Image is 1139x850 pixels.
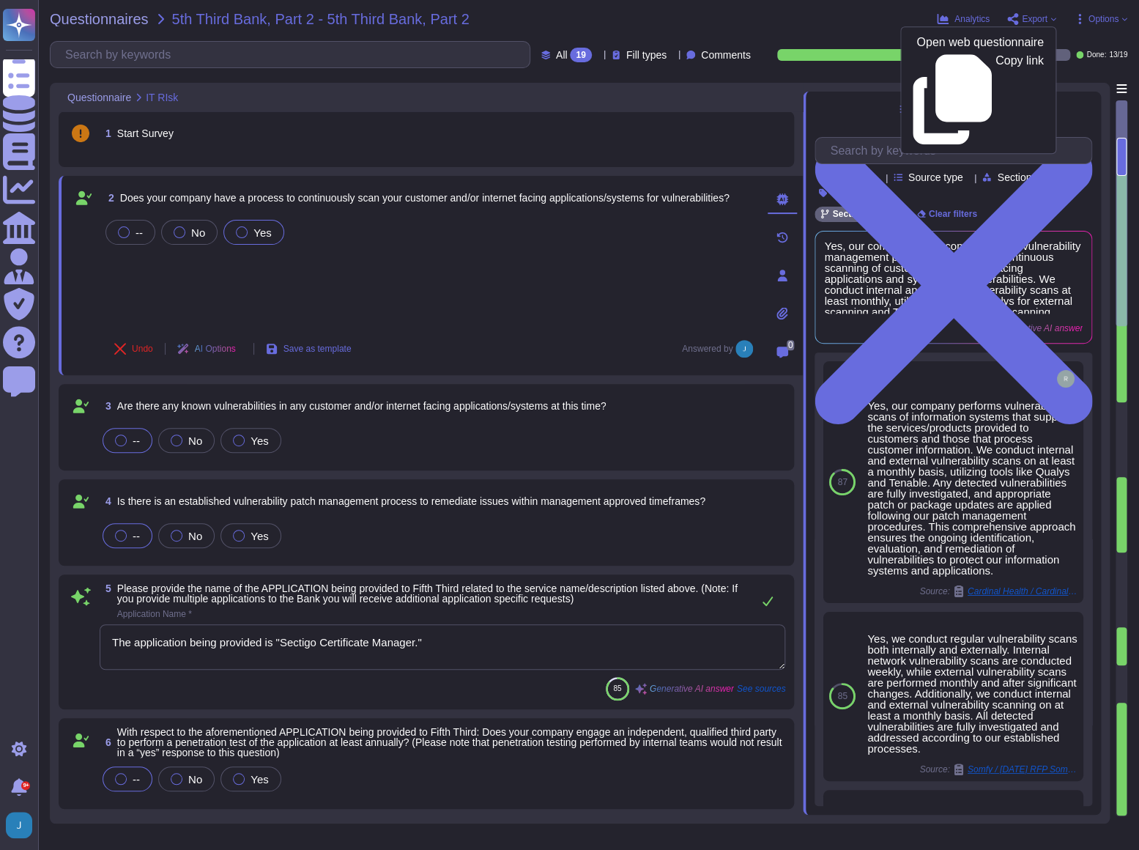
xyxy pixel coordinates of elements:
[570,48,591,62] div: 19
[58,42,530,67] input: Search by keywords
[103,193,114,203] span: 2
[100,583,111,594] span: 5
[136,226,143,239] span: --
[867,633,1077,754] div: Yes, we conduct regular vulnerability scans both internally and externally. Internal network vuln...
[682,344,732,353] span: Answered by
[133,530,140,542] span: --
[172,12,470,26] span: 5th Third Bank, Part 2 - 5th Third Bank, Part 2
[132,344,153,353] span: Undo
[1088,15,1118,23] span: Options
[67,92,131,103] span: Questionnaire
[117,495,705,507] span: Is there is an established vulnerability patch management process to remediate issues within mana...
[117,400,606,412] span: Are there any known vulnerabilities in any customer and/or internet facing applications/systems a...
[100,624,785,670] textarea: The application being provided is "Sectigo Certificate Manager."
[120,192,730,204] span: Does your company have a process to continuously scan your customer and/or internet facing applic...
[146,92,178,103] span: IT RIsk
[1022,15,1047,23] span: Export
[1086,51,1106,59] span: Done:
[968,587,1077,596] span: Cardinal Health / Cardinal Health
[188,530,202,542] span: No
[1057,370,1075,388] img: user
[901,33,1055,51] a: Open web questionnaire
[191,226,205,239] span: No
[1109,51,1127,59] span: 13 / 19
[954,15,990,23] span: Analytics
[100,401,111,411] span: 3
[117,583,738,605] span: Please provide the name of the APPLICATION being provided to Fifth Third related to the service n...
[100,737,111,747] span: 6
[787,340,795,350] span: 0
[117,609,192,619] span: Application Name *
[254,334,363,363] button: Save as template
[735,340,753,358] img: user
[283,344,352,353] span: Save as template
[823,138,1091,163] input: Search by keywords
[3,809,42,841] button: user
[251,773,268,786] span: Yes
[50,12,149,26] span: Questionnaires
[100,128,111,138] span: 1
[100,496,111,506] span: 4
[916,37,1043,48] p: Open web questionnaire
[195,344,236,353] span: AI Options
[920,585,1077,597] span: Source:
[626,50,667,60] span: Fill types
[188,435,202,447] span: No
[251,435,268,447] span: Yes
[937,13,990,25] button: Analytics
[968,765,1077,774] span: Somfy / [DATE] RFP Somfy DDVC Assessment Grid v3.1
[117,127,174,139] span: Start Survey
[253,226,271,239] span: Yes
[867,400,1077,576] div: Yes, our company performs vulnerability scans of information systems that support the services/pr...
[133,435,140,447] span: --
[737,684,786,693] span: See sources
[251,530,268,542] span: Yes
[920,764,1077,775] span: Source:
[838,692,847,701] span: 85
[650,684,734,693] span: Generative AI answer
[701,50,751,60] span: Comments
[995,55,1044,144] p: Copy link
[556,50,568,60] span: All
[901,51,1055,147] a: Copy link
[613,684,621,692] span: 85
[133,773,140,786] span: --
[188,773,202,786] span: No
[838,478,847,487] span: 87
[117,726,782,758] span: With respect to the aforementioned APPLICATION being provided to Fifth Third: Does your company e...
[21,781,30,790] div: 9+
[6,812,32,838] img: user
[103,334,165,363] button: Undo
